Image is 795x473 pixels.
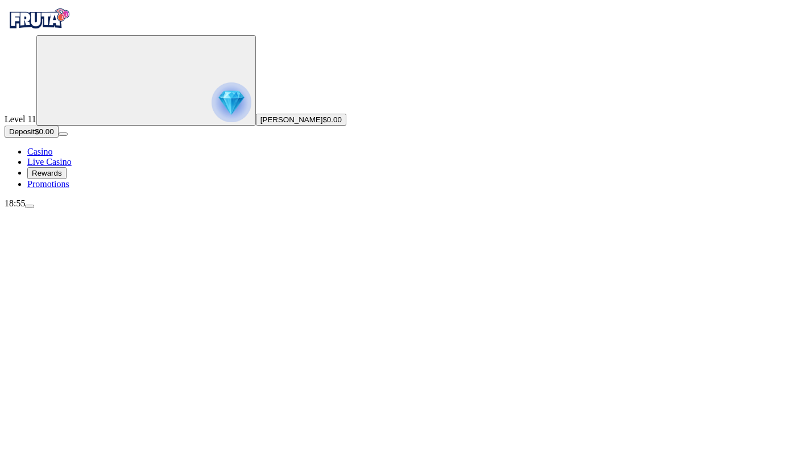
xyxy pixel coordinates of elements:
[25,205,34,208] button: menu
[27,157,72,167] span: Live Casino
[27,179,69,189] a: gift-inverted iconPromotions
[32,169,62,177] span: Rewards
[36,35,256,126] button: reward progress
[260,115,323,124] span: [PERSON_NAME]
[212,82,251,122] img: reward progress
[5,25,73,35] a: Fruta
[27,147,52,156] a: diamond iconCasino
[5,198,25,208] span: 18:55
[59,132,68,136] button: menu
[27,157,72,167] a: poker-chip iconLive Casino
[27,179,69,189] span: Promotions
[5,5,73,33] img: Fruta
[27,167,67,179] button: reward iconRewards
[5,126,59,138] button: Depositplus icon$0.00
[322,115,341,124] span: $0.00
[9,127,35,136] span: Deposit
[256,114,346,126] button: [PERSON_NAME]$0.00
[35,127,53,136] span: $0.00
[27,147,52,156] span: Casino
[5,114,36,124] span: Level 11
[5,5,790,189] nav: Primary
